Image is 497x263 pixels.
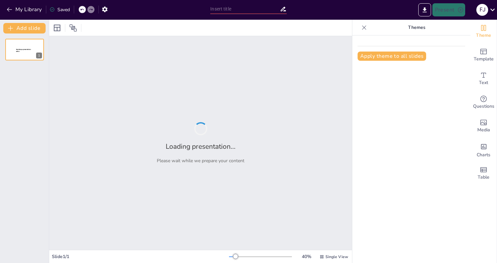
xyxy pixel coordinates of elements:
[3,23,46,33] button: Add slide
[69,24,77,32] span: Position
[5,39,44,60] div: 1
[470,43,497,67] div: Add ready made slides
[479,79,488,86] span: Text
[474,55,494,63] span: Template
[470,20,497,43] div: Change the overall theme
[470,67,497,91] div: Add text boxes
[477,126,490,134] span: Media
[52,23,62,33] div: Layout
[477,151,490,159] span: Charts
[50,7,70,13] div: Saved
[358,52,426,61] button: Apply theme to all slides
[16,49,31,52] span: Sendsteps presentation editor
[36,53,42,58] div: 1
[470,114,497,138] div: Add images, graphics, shapes or video
[418,3,431,16] button: Export to PowerPoint
[52,253,229,260] div: Slide 1 / 1
[476,32,491,39] span: Theme
[470,138,497,162] div: Add charts and graphs
[470,91,497,114] div: Get real-time input from your audience
[5,4,45,15] button: My Library
[478,174,489,181] span: Table
[473,103,494,110] span: Questions
[299,253,314,260] div: 40 %
[432,3,465,16] button: Present
[210,4,280,14] input: Insert title
[476,3,488,16] button: F J
[325,254,348,259] span: Single View
[470,162,497,185] div: Add a table
[157,158,244,164] p: Please wait while we prepare your content
[476,4,488,16] div: F J
[166,142,236,151] h2: Loading presentation...
[369,20,464,35] p: Themes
